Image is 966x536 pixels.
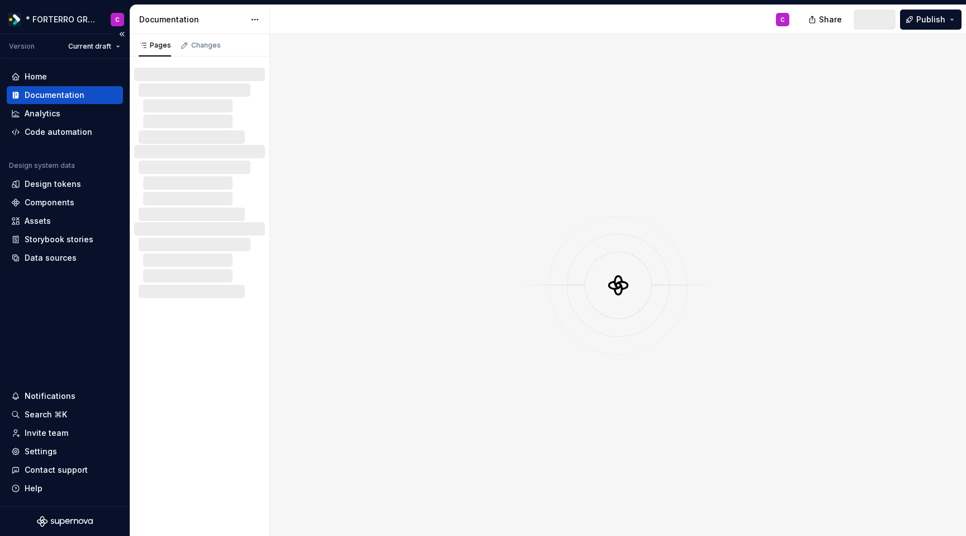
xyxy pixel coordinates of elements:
a: Home [7,68,123,86]
img: 19b433f1-4eb9-4ddc-9788-ff6ca78edb97.png [8,13,21,26]
div: Analytics [25,108,60,119]
button: Share [803,10,849,30]
div: Settings [25,446,57,457]
div: Pages [139,41,171,50]
button: Publish [900,10,962,30]
a: Documentation [7,86,123,104]
div: Contact support [25,464,88,476]
div: Search ⌘K [25,409,67,420]
a: Settings [7,443,123,460]
div: Data sources [25,252,77,264]
div: Components [25,197,74,208]
div: Documentation [139,14,245,25]
div: Design system data [9,161,75,170]
div: Invite team [25,427,68,439]
button: Collapse sidebar [114,26,130,42]
button: Contact support [7,461,123,479]
button: Search ⌘K [7,406,123,424]
svg: Supernova Logo [37,516,93,527]
a: Design tokens [7,175,123,193]
span: Share [819,14,842,25]
div: Help [25,483,42,494]
button: Notifications [7,387,123,405]
a: Storybook stories [7,231,123,248]
a: Code automation [7,123,123,141]
div: Notifications [25,391,75,402]
a: Components [7,194,123,211]
a: Analytics [7,105,123,123]
span: Publish [916,14,945,25]
div: * FORTERRO GROUP * [26,14,97,25]
a: Data sources [7,249,123,267]
div: Design tokens [25,178,81,190]
button: Help [7,479,123,497]
a: Invite team [7,424,123,442]
div: Documentation [25,90,84,101]
div: Storybook stories [25,234,93,245]
span: Current draft [68,42,111,51]
div: Assets [25,215,51,227]
button: Current draft [63,39,125,54]
a: Assets [7,212,123,230]
div: C [780,15,785,24]
div: Code automation [25,126,92,138]
button: * FORTERRO GROUP *C [2,7,127,31]
div: Changes [191,41,221,50]
div: Home [25,71,47,82]
div: Version [9,42,35,51]
div: C [115,15,120,24]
